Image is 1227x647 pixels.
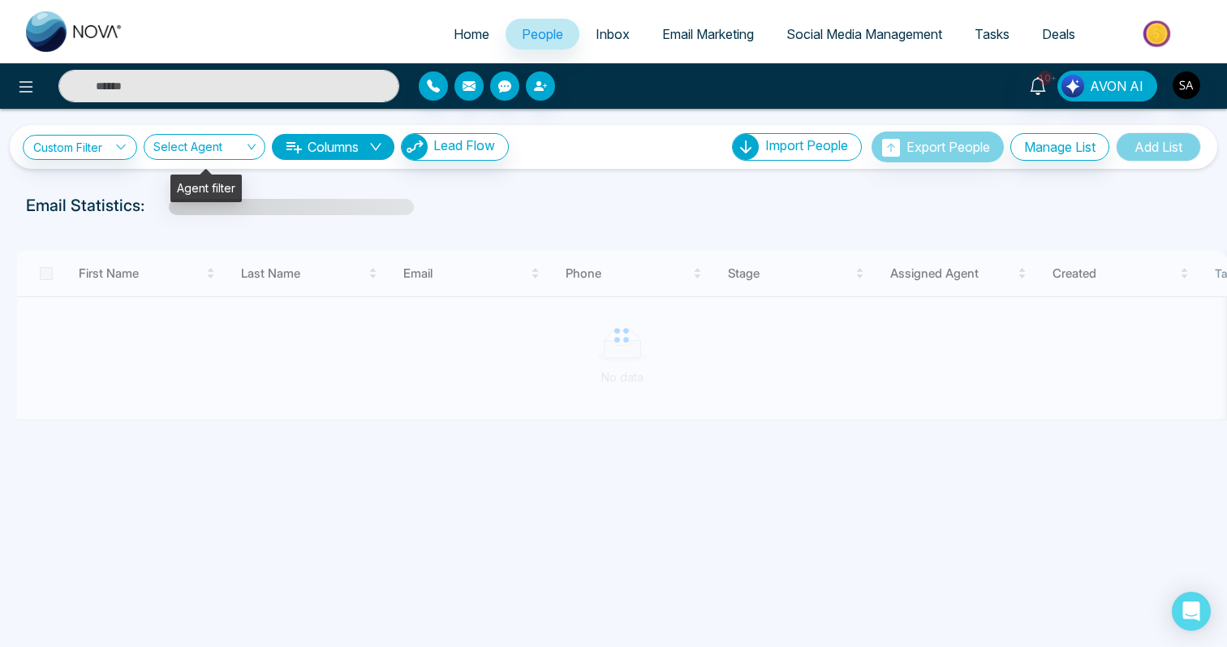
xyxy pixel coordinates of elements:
img: Nova CRM Logo [26,11,123,52]
img: Lead Flow [402,134,428,160]
span: Import People [765,137,848,153]
a: Tasks [958,19,1026,50]
button: Manage List [1010,133,1109,161]
a: Home [437,19,506,50]
a: People [506,19,579,50]
p: Email Statistics: [26,193,144,218]
span: Social Media Management [786,26,942,42]
a: Custom Filter [23,135,137,160]
span: Email Marketing [662,26,754,42]
img: User Avatar [1173,71,1200,99]
button: AVON AI [1057,71,1157,101]
span: Inbox [596,26,630,42]
span: Home [454,26,489,42]
button: Export People [872,132,1004,162]
div: Open Intercom Messenger [1172,592,1211,631]
a: Lead FlowLead Flow [394,133,509,161]
a: Inbox [579,19,646,50]
a: Social Media Management [770,19,958,50]
button: Columnsdown [272,134,394,160]
span: Deals [1042,26,1075,42]
span: AVON AI [1090,76,1143,96]
span: People [522,26,563,42]
div: Agent filter [170,175,242,202]
span: 10+ [1038,71,1053,85]
img: Lead Flow [1061,75,1084,97]
button: Lead Flow [401,133,509,161]
a: 10+ [1018,71,1057,99]
span: Tasks [975,26,1010,42]
span: down [369,140,382,153]
span: Lead Flow [433,137,495,153]
a: Deals [1026,19,1091,50]
img: Market-place.gif [1100,15,1217,52]
a: Email Marketing [646,19,770,50]
span: Export People [906,139,990,155]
